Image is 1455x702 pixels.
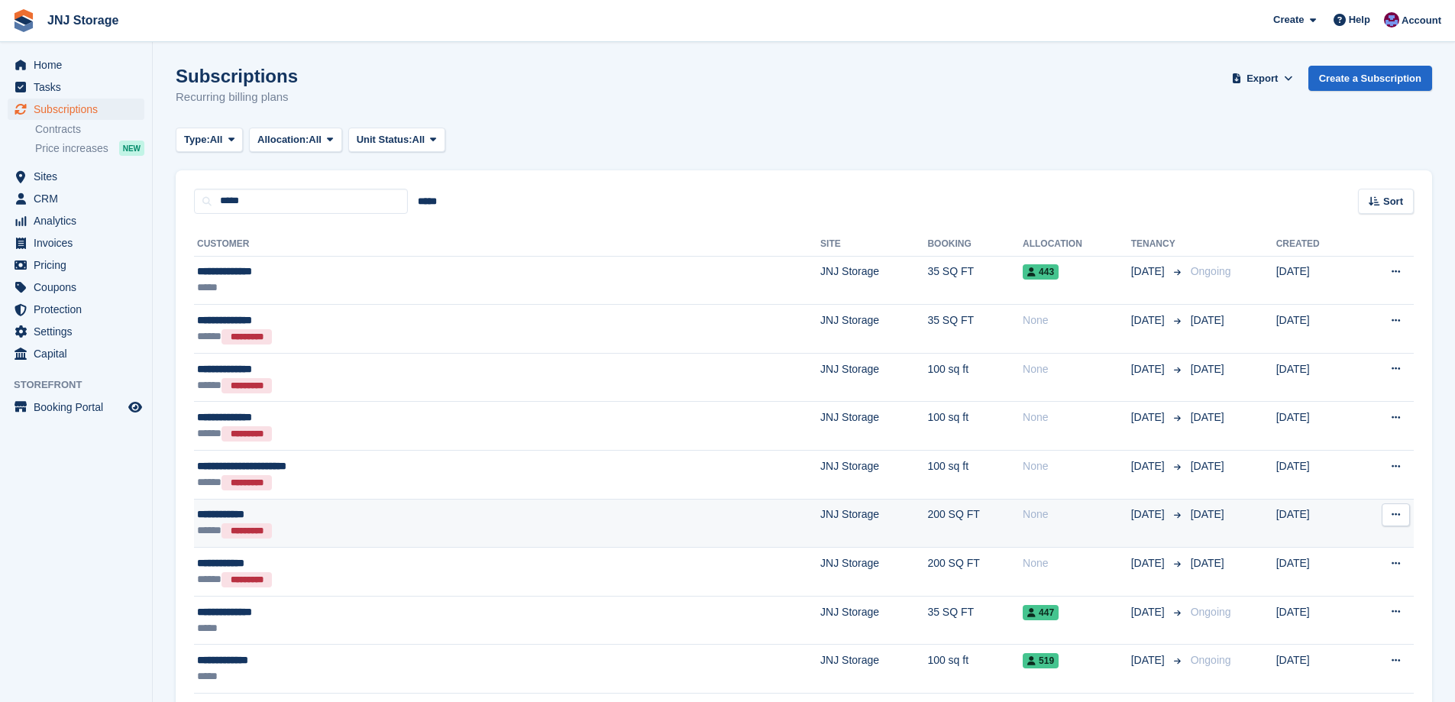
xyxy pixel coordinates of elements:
[927,548,1023,597] td: 200 SQ FT
[1131,232,1185,257] th: Tenancy
[1276,499,1356,548] td: [DATE]
[1384,12,1399,27] img: Jonathan Scrase
[34,76,125,98] span: Tasks
[184,132,210,147] span: Type:
[1023,506,1131,522] div: None
[1276,402,1356,451] td: [DATE]
[34,232,125,254] span: Invoices
[927,499,1023,548] td: 200 SQ FT
[1273,12,1304,27] span: Create
[1383,194,1403,209] span: Sort
[1131,555,1168,571] span: [DATE]
[257,132,309,147] span: Allocation:
[820,645,927,694] td: JNJ Storage
[12,9,35,32] img: stora-icon-8386f47178a22dfd0bd8f6a31ec36ba5ce8667c1dd55bd0f319d3a0aa187defe.svg
[8,321,144,342] a: menu
[34,321,125,342] span: Settings
[35,140,144,157] a: Price increases NEW
[1349,12,1370,27] span: Help
[927,451,1023,500] td: 100 sq ft
[8,188,144,209] a: menu
[1229,66,1296,91] button: Export
[820,402,927,451] td: JNJ Storage
[8,343,144,364] a: menu
[1191,606,1231,618] span: Ongoing
[1276,596,1356,645] td: [DATE]
[1276,232,1356,257] th: Created
[1191,363,1224,375] span: [DATE]
[249,128,342,153] button: Allocation: All
[34,210,125,231] span: Analytics
[34,166,125,187] span: Sites
[348,128,445,153] button: Unit Status: All
[1023,361,1131,377] div: None
[927,305,1023,354] td: 35 SQ FT
[176,89,298,106] p: Recurring billing plans
[357,132,412,147] span: Unit Status:
[1131,604,1168,620] span: [DATE]
[1131,264,1168,280] span: [DATE]
[126,398,144,416] a: Preview store
[412,132,425,147] span: All
[1023,312,1131,328] div: None
[1131,361,1168,377] span: [DATE]
[927,402,1023,451] td: 100 sq ft
[1131,409,1168,425] span: [DATE]
[927,645,1023,694] td: 100 sq ft
[1276,256,1356,305] td: [DATE]
[1246,71,1278,86] span: Export
[34,343,125,364] span: Capital
[35,141,108,156] span: Price increases
[35,122,144,137] a: Contracts
[1131,312,1168,328] span: [DATE]
[176,128,243,153] button: Type: All
[1276,645,1356,694] td: [DATE]
[1023,605,1059,620] span: 447
[1191,314,1224,326] span: [DATE]
[1191,411,1224,423] span: [DATE]
[820,256,927,305] td: JNJ Storage
[34,99,125,120] span: Subscriptions
[309,132,322,147] span: All
[119,141,144,156] div: NEW
[8,277,144,298] a: menu
[8,99,144,120] a: menu
[34,299,125,320] span: Protection
[176,66,298,86] h1: Subscriptions
[1131,652,1168,668] span: [DATE]
[1191,654,1231,666] span: Ongoing
[210,132,223,147] span: All
[1276,451,1356,500] td: [DATE]
[34,254,125,276] span: Pricing
[1191,508,1224,520] span: [DATE]
[820,451,927,500] td: JNJ Storage
[1402,13,1441,28] span: Account
[41,8,124,33] a: JNJ Storage
[34,188,125,209] span: CRM
[1131,458,1168,474] span: [DATE]
[927,596,1023,645] td: 35 SQ FT
[1191,265,1231,277] span: Ongoing
[1276,548,1356,597] td: [DATE]
[34,54,125,76] span: Home
[820,353,927,402] td: JNJ Storage
[1023,653,1059,668] span: 519
[1276,353,1356,402] td: [DATE]
[820,232,927,257] th: Site
[927,232,1023,257] th: Booking
[820,596,927,645] td: JNJ Storage
[820,499,927,548] td: JNJ Storage
[34,277,125,298] span: Coupons
[194,232,820,257] th: Customer
[1308,66,1432,91] a: Create a Subscription
[1191,460,1224,472] span: [DATE]
[8,232,144,254] a: menu
[1023,458,1131,474] div: None
[8,254,144,276] a: menu
[8,54,144,76] a: menu
[820,305,927,354] td: JNJ Storage
[1191,557,1224,569] span: [DATE]
[1023,264,1059,280] span: 443
[14,377,152,393] span: Storefront
[8,299,144,320] a: menu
